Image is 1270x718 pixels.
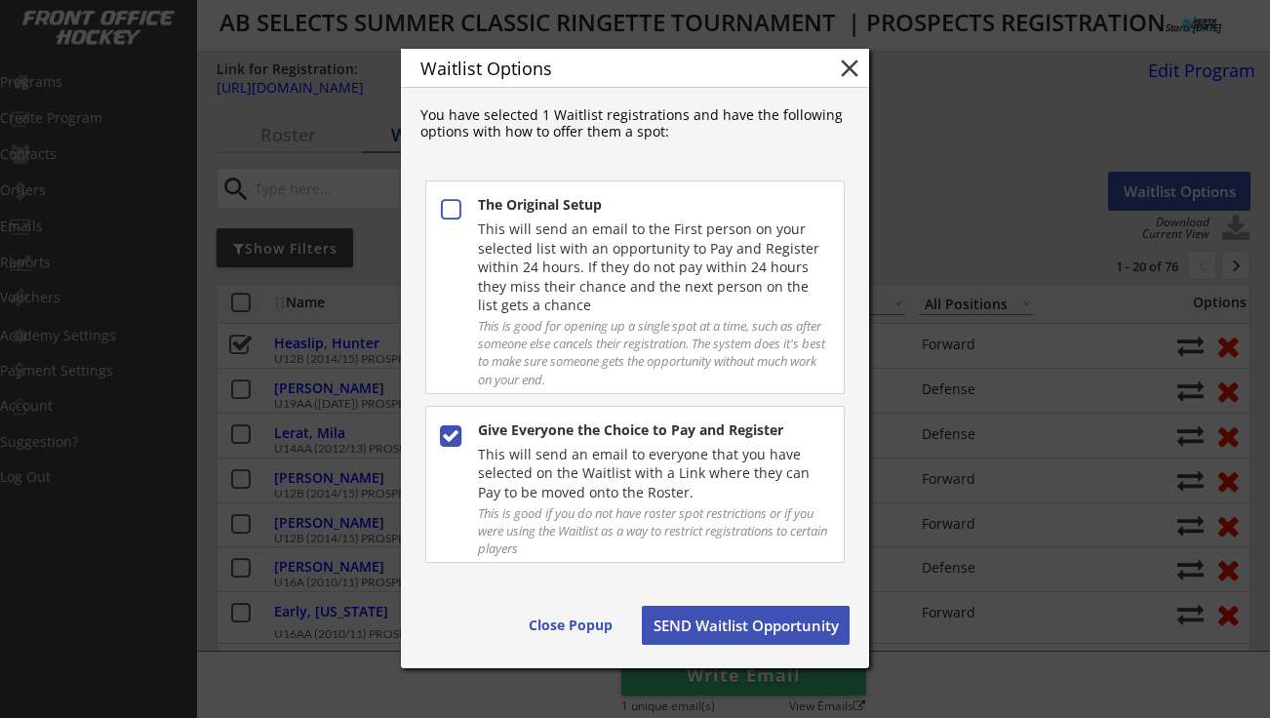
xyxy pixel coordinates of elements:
div: You have selected 1 Waitlist registrations and have the following options with how to offer them ... [420,107,850,140]
button: SEND Waitlist Opportunity [642,606,850,645]
div: This will send an email to everyone that you have selected on the Waitlist with a Link where they... [478,445,827,502]
div: This is good if you do not have roster spot restrictions or if you were using the Waitlist as a w... [478,504,827,558]
div: Give Everyone the Choice to Pay and Register [478,420,827,440]
div: This is good for opening up a single spot at a time, such as after someone else cancels their reg... [478,317,827,388]
div: This will send an email to the First person on your selected list with an opportunity to Pay and ... [478,219,827,315]
div: Waitlist Options [420,60,805,77]
div: The Original Setup [478,195,827,215]
button: Close Popup [517,606,624,645]
button: close [835,54,864,83]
